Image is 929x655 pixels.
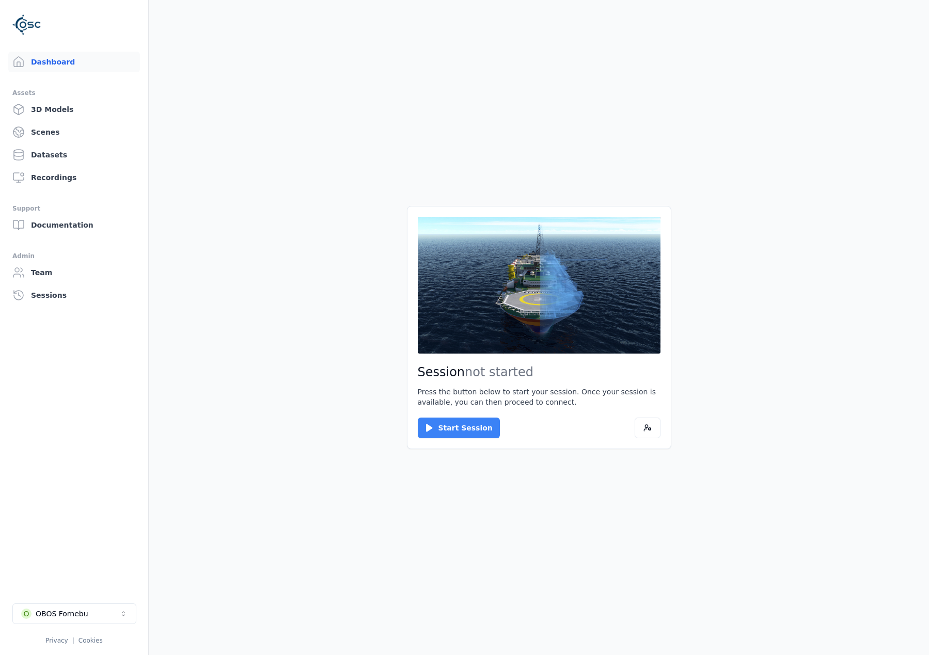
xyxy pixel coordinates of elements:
[78,637,103,644] a: Cookies
[8,122,140,142] a: Scenes
[418,418,500,438] button: Start Session
[12,250,136,262] div: Admin
[418,387,660,407] p: Press the button below to start your session. Once your session is available, you can then procee...
[8,262,140,283] a: Team
[36,609,88,619] div: OBOS Fornebu
[21,609,32,619] div: O
[12,202,136,215] div: Support
[8,52,140,72] a: Dashboard
[72,637,74,644] span: |
[8,285,140,306] a: Sessions
[12,87,136,99] div: Assets
[8,145,140,165] a: Datasets
[418,364,660,380] h2: Session
[12,603,136,624] button: Select a workspace
[8,99,140,120] a: 3D Models
[12,10,41,39] img: Logo
[465,365,533,379] span: not started
[8,167,140,188] a: Recordings
[8,215,140,235] a: Documentation
[45,637,68,644] a: Privacy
